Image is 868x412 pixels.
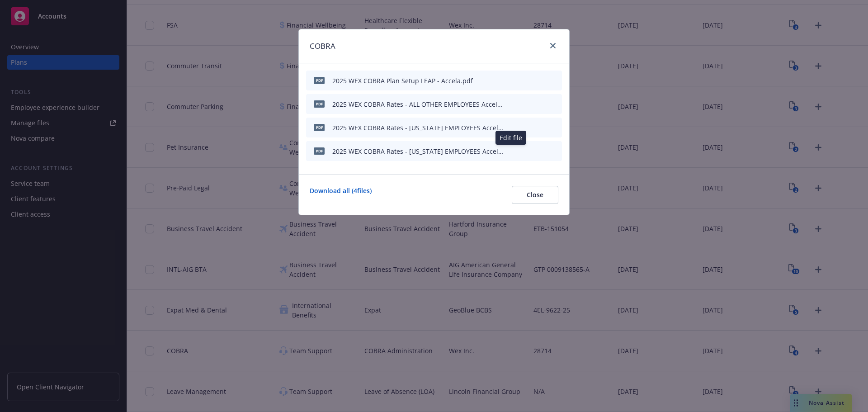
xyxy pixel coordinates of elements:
[314,100,325,107] span: pdf
[310,186,372,204] a: Download all ( 4 files)
[551,147,558,156] button: archive file
[527,190,543,199] span: Close
[551,99,558,109] button: archive file
[536,123,544,133] button: preview file
[332,123,505,133] div: 2025 WEX COBRA Rates - [US_STATE] EMPLOYEES Accela, Inc.pdf
[512,186,558,204] button: Close
[332,99,505,109] div: 2025 WEX COBRA Rates - ALL OTHER EMPLOYEES Accela, Inc.pdf
[314,147,325,154] span: pdf
[551,76,558,85] button: archive file
[551,123,558,133] button: archive file
[521,147,528,156] button: download file
[310,40,335,52] h1: COBRA
[536,99,544,109] button: preview file
[536,76,544,85] button: preview file
[314,124,325,131] span: pdf
[547,40,558,51] a: close
[521,123,528,133] button: download file
[521,99,528,109] button: download file
[332,147,503,156] div: 2025 WEX COBRA Rates - [US_STATE] EMPLOYEES Accela, Inc.pdf
[495,131,526,145] div: Edit file
[332,76,473,85] div: 2025 WEX COBRA Plan Setup LEAP - Accela.pdf
[521,76,528,85] button: download file
[314,77,325,84] span: pdf
[536,147,544,156] button: preview file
